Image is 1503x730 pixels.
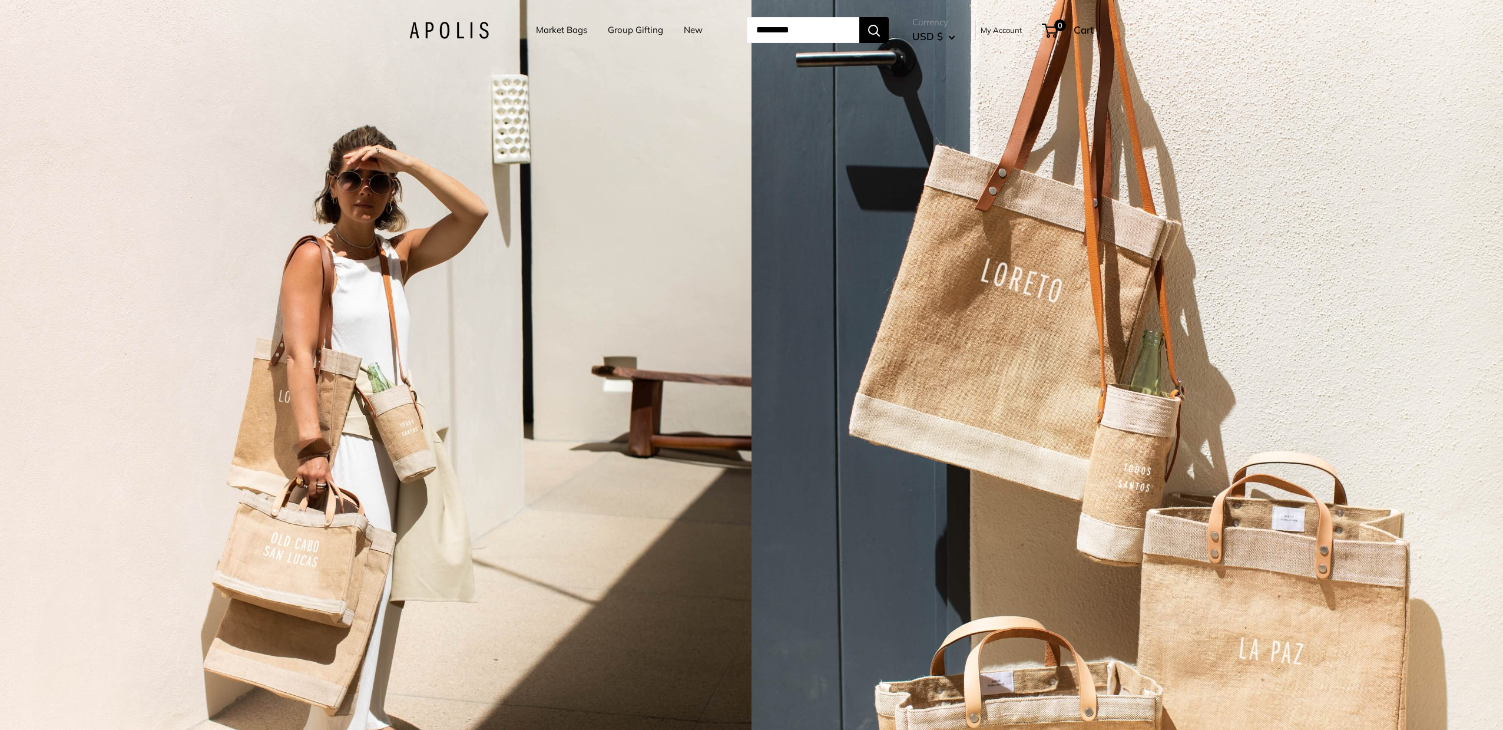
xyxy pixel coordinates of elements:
a: New [684,22,703,38]
a: 0 Cart [1043,21,1094,39]
span: USD $ [912,30,943,42]
a: My Account [981,23,1022,37]
span: Cart [1074,24,1094,36]
button: Search [859,17,889,43]
span: 0 [1054,19,1066,31]
a: Group Gifting [608,22,663,38]
input: Search... [747,17,859,43]
a: Market Bags [536,22,587,38]
button: USD $ [912,27,955,46]
span: Currency [912,14,955,31]
img: Apolis [409,22,489,39]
